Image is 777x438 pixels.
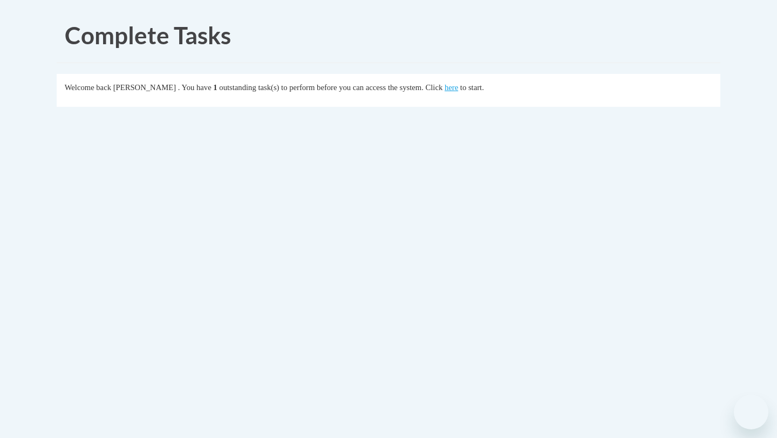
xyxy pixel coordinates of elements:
[460,83,484,92] span: to start.
[445,83,458,92] a: here
[65,21,231,49] span: Complete Tasks
[113,83,176,92] span: [PERSON_NAME]
[65,83,111,92] span: Welcome back
[213,83,217,92] span: 1
[734,395,768,429] iframe: Button to launch messaging window
[178,83,212,92] span: . You have
[219,83,442,92] span: outstanding task(s) to perform before you can access the system. Click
